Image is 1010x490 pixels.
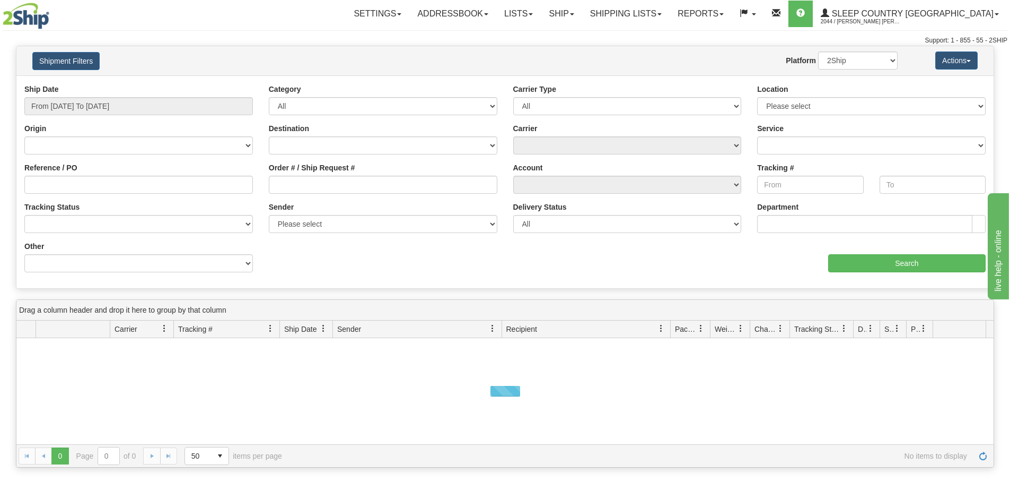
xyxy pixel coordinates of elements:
label: Sender [269,202,294,212]
a: Recipient filter column settings [652,320,670,338]
label: Department [757,202,798,212]
label: Destination [269,123,309,134]
a: Refresh [974,448,991,465]
label: Tracking Status [24,202,80,212]
a: Tracking Status filter column settings [835,320,853,338]
span: Sleep Country [GEOGRAPHIC_DATA] [829,9,994,18]
span: Charge [754,324,777,334]
label: Category [269,84,301,94]
span: Ship Date [284,324,317,334]
label: Carrier Type [513,84,556,94]
a: Addressbook [409,1,496,27]
span: select [212,448,229,465]
span: Page 0 [51,448,68,465]
iframe: chat widget [986,191,1009,299]
a: Settings [346,1,409,27]
span: 50 [191,451,205,461]
span: Sender [337,324,361,334]
a: Ship Date filter column settings [314,320,332,338]
label: Other [24,241,44,252]
span: Shipment Issues [884,324,893,334]
a: Delivery Status filter column settings [862,320,880,338]
input: From [757,176,863,194]
img: logo2044.jpg [3,3,49,29]
span: Delivery Status [858,324,867,334]
a: Charge filter column settings [771,320,789,338]
input: To [880,176,986,194]
button: Actions [935,51,978,70]
label: Delivery Status [513,202,567,212]
label: Platform [786,55,816,66]
div: Support: 1 - 855 - 55 - 2SHIP [3,36,1007,45]
a: Pickup Status filter column settings [915,320,933,338]
a: Tracking # filter column settings [261,320,279,338]
a: Reports [670,1,732,27]
div: grid grouping header [16,300,994,321]
label: Reference / PO [24,162,77,173]
label: Origin [24,123,46,134]
span: No items to display [297,452,967,460]
a: Packages filter column settings [692,320,710,338]
a: Lists [496,1,541,27]
a: Weight filter column settings [732,320,750,338]
a: Carrier filter column settings [155,320,173,338]
span: Tracking Status [794,324,840,334]
a: Sender filter column settings [484,320,502,338]
label: Account [513,162,543,173]
a: Sleep Country [GEOGRAPHIC_DATA] 2044 / [PERSON_NAME] [PERSON_NAME] [813,1,1007,27]
span: 2044 / [PERSON_NAME] [PERSON_NAME] [821,16,900,27]
label: Location [757,84,788,94]
a: Ship [541,1,582,27]
label: Service [757,123,784,134]
span: Page of 0 [76,447,136,465]
span: Packages [675,324,697,334]
span: Page sizes drop down [185,447,229,465]
span: Carrier [115,324,137,334]
label: Tracking # [757,162,794,173]
span: Recipient [506,324,537,334]
input: Search [828,254,986,272]
div: live help - online [8,6,98,19]
a: Shipping lists [582,1,670,27]
label: Carrier [513,123,538,134]
span: Weight [715,324,737,334]
label: Order # / Ship Request # [269,162,355,173]
a: Shipment Issues filter column settings [888,320,906,338]
span: items per page [185,447,282,465]
button: Shipment Filters [32,52,100,70]
span: Tracking # [178,324,213,334]
label: Ship Date [24,84,59,94]
span: Pickup Status [911,324,920,334]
